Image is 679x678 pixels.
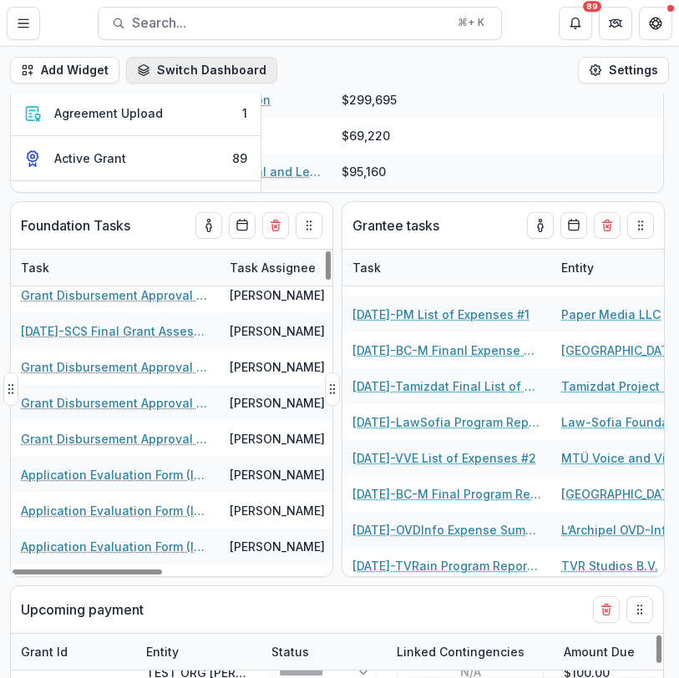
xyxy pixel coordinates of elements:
[7,7,40,40] button: Toggle Menu
[261,643,319,660] div: Status
[561,521,674,539] a: L’Archipel OVD-Info
[242,104,247,122] div: 1
[578,57,669,83] button: Settings
[230,466,325,483] div: [PERSON_NAME]
[551,259,604,276] div: Entity
[136,634,261,670] div: Entity
[220,250,345,286] div: Task Assignee
[21,430,210,448] a: Grant Disbursement Approval Form
[387,634,554,670] div: Linked Contingencies
[232,149,247,167] div: 89
[626,596,653,623] button: Drag
[352,342,541,359] a: [DATE]-BC-M Finanl Expense Summary
[230,322,325,340] div: [PERSON_NAME]
[21,502,210,519] a: Application Evaluation Form (Internal)
[599,7,632,40] button: Partners
[229,212,256,239] button: Calendar
[352,485,541,503] a: [DATE]-BC-M Final Program Report
[54,104,163,122] div: Agreement Upload
[230,502,325,519] div: [PERSON_NAME]
[583,1,601,13] div: 89
[11,643,78,660] div: Grant Id
[21,466,210,483] a: Application Evaluation Form (Internal)
[561,306,661,323] a: Paper Media LLC
[11,250,220,286] div: Task
[230,286,325,304] div: [PERSON_NAME]
[230,538,325,555] div: [PERSON_NAME]
[387,643,535,660] div: Linked Contingencies
[10,57,119,83] button: Add Widget
[136,643,189,660] div: Entity
[230,574,325,591] div: [PERSON_NAME]
[21,358,210,376] a: Grant Disbursement Approval Form
[21,286,210,304] a: Grant Disbursement Approval Form
[126,57,277,83] button: Switch Dashboard
[561,557,658,574] a: TVR Studios B.V.
[230,358,325,376] div: [PERSON_NAME]
[342,259,391,276] div: Task
[342,250,551,286] div: Task
[527,212,554,239] button: toggle-assigned-to-me
[21,215,130,235] p: Foundation Tasks
[352,413,541,431] a: [DATE]-LawSofia Program Report #2 (Grantee Form)
[593,596,620,623] button: Delete card
[21,538,210,555] a: Application Evaluation Form (Internal)
[3,372,18,406] button: Drag
[352,449,536,467] a: [DATE]-VVE List of Expenses #2
[21,322,210,340] a: [DATE]-SCS Final Grant Assessment
[352,377,541,395] a: [DATE]-Tamizdat Final List of Expenses
[352,557,541,574] a: [DATE]-TVRain Program Report #2
[21,394,210,412] a: Grant Disbursement Approval Form
[262,212,289,239] button: Delete card
[639,7,672,40] button: Get Help
[220,259,326,276] div: Task Assignee
[554,634,679,670] div: Amount Due
[554,643,645,660] div: Amount Due
[296,212,322,239] button: Drag
[627,212,654,239] button: Drag
[11,634,136,670] div: Grant Id
[560,212,587,239] button: Calendar
[342,127,390,144] div: $69,220
[132,15,448,31] span: Search...
[261,634,387,670] div: Status
[98,7,502,40] button: Search...
[454,13,488,32] div: ⌘ + K
[11,136,261,181] button: Active Grant89
[230,430,325,448] div: [PERSON_NAME]
[11,91,261,136] button: Agreement Upload1
[559,7,592,40] button: Notifications
[352,521,541,539] a: [DATE]-OVDInfo Expense Summary #2
[195,212,222,239] button: toggle-assigned-to-me
[342,163,386,180] div: $95,160
[54,149,126,167] div: Active Grant
[230,394,325,412] div: [PERSON_NAME]
[342,91,397,109] div: $299,695
[594,212,621,239] button: Delete card
[325,372,340,406] button: Drag
[352,306,530,323] a: [DATE]-PM List of Expenses #1
[11,259,59,276] div: Task
[21,600,144,620] p: Upcoming payment
[352,215,439,235] p: Grantee tasks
